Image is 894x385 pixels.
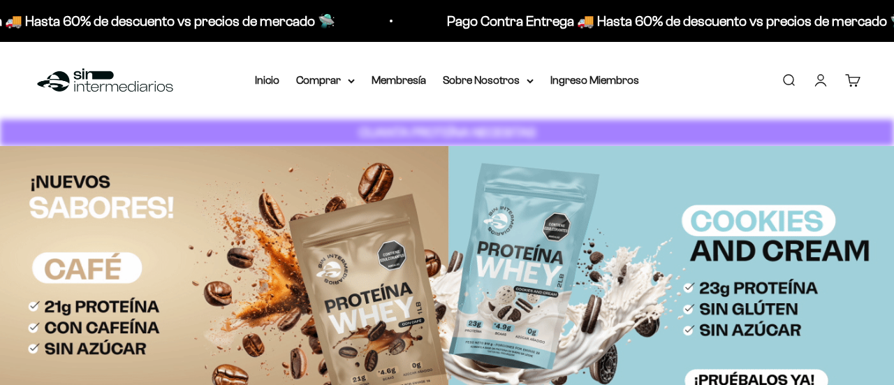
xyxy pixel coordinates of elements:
[372,74,426,86] a: Membresía
[443,71,534,89] summary: Sobre Nosotros
[255,74,279,86] a: Inicio
[359,125,536,140] strong: CUANTA PROTEÍNA NECESITAS
[296,71,355,89] summary: Comprar
[550,74,639,86] a: Ingreso Miembros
